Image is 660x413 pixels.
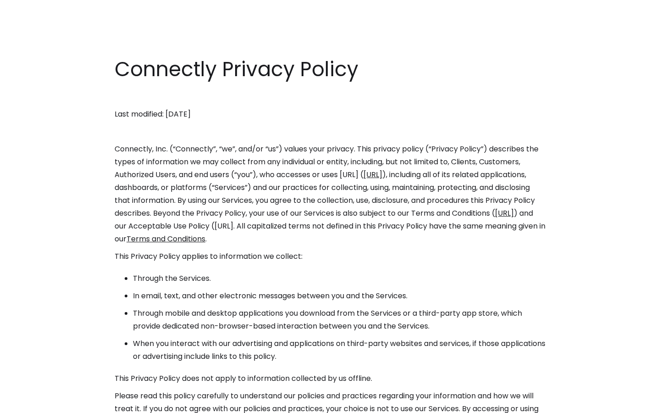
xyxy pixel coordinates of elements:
[18,397,55,410] ul: Language list
[133,307,545,333] li: Through mobile and desktop applications you download from the Services or a third-party app store...
[115,372,545,385] p: This Privacy Policy does not apply to information collected by us offline.
[115,108,545,121] p: Last modified: [DATE]
[363,169,382,180] a: [URL]
[126,234,205,244] a: Terms and Conditions
[115,90,545,103] p: ‍
[115,125,545,138] p: ‍
[495,208,514,218] a: [URL]
[115,143,545,246] p: Connectly, Inc. (“Connectly”, “we”, and/or “us”) values your privacy. This privacy policy (“Priva...
[133,337,545,363] li: When you interact with our advertising and applications on third-party websites and services, if ...
[115,250,545,263] p: This Privacy Policy applies to information we collect:
[115,55,545,84] h1: Connectly Privacy Policy
[133,290,545,302] li: In email, text, and other electronic messages between you and the Services.
[9,396,55,410] aside: Language selected: English
[133,272,545,285] li: Through the Services.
